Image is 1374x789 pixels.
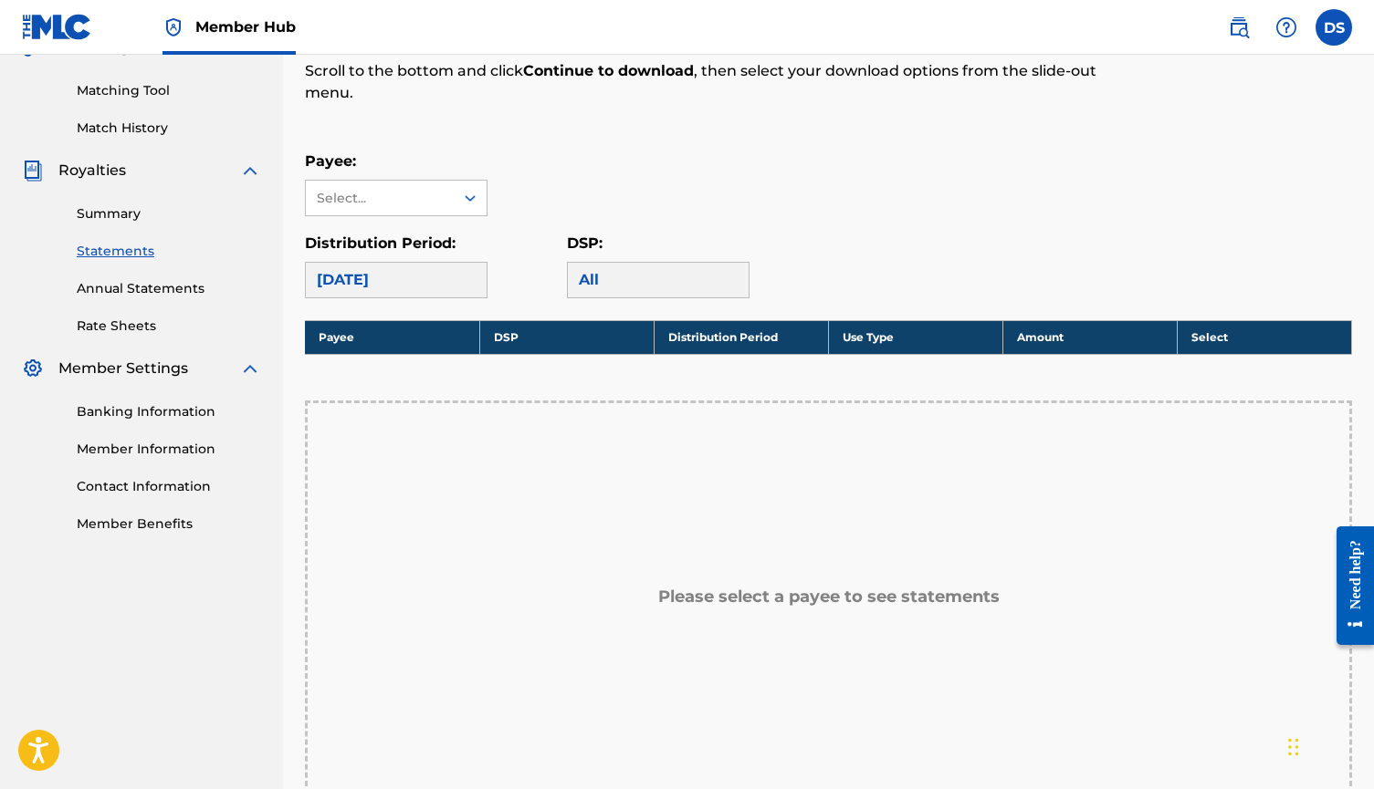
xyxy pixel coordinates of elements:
[305,60,1111,104] p: Scroll to the bottom and click , then select your download options from the slide-out menu.
[239,160,261,182] img: expand
[658,587,1000,607] h5: Please select a payee to see statements
[77,279,261,298] a: Annual Statements
[305,320,479,354] th: Payee
[22,358,44,379] img: Member Settings
[1283,701,1374,789] iframe: Chat Widget
[1268,9,1305,46] div: Help
[58,160,126,182] span: Royalties
[1323,511,1374,661] iframe: Resource Center
[1221,9,1257,46] a: Public Search
[305,152,356,170] label: Payee:
[1002,320,1177,354] th: Amount
[1275,16,1297,38] img: help
[77,81,261,100] a: Matching Tool
[77,242,261,261] a: Statements
[77,119,261,138] a: Match History
[77,402,261,421] a: Banking Information
[317,189,441,208] div: Select...
[77,477,261,496] a: Contact Information
[22,14,92,40] img: MLC Logo
[22,160,44,182] img: Royalties
[1316,9,1352,46] div: User Menu
[1177,320,1351,354] th: Select
[828,320,1002,354] th: Use Type
[1228,16,1250,38] img: search
[654,320,828,354] th: Distribution Period
[239,358,261,379] img: expand
[1288,720,1299,774] div: Drag
[523,62,694,79] strong: Continue to download
[195,16,296,37] span: Member Hub
[479,320,654,354] th: DSP
[77,440,261,459] a: Member Information
[77,204,261,223] a: Summary
[305,234,456,252] label: Distribution Period:
[567,234,603,252] label: DSP:
[77,514,261,534] a: Member Benefits
[77,317,261,336] a: Rate Sheets
[58,358,188,379] span: Member Settings
[163,16,184,38] img: Top Rightsholder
